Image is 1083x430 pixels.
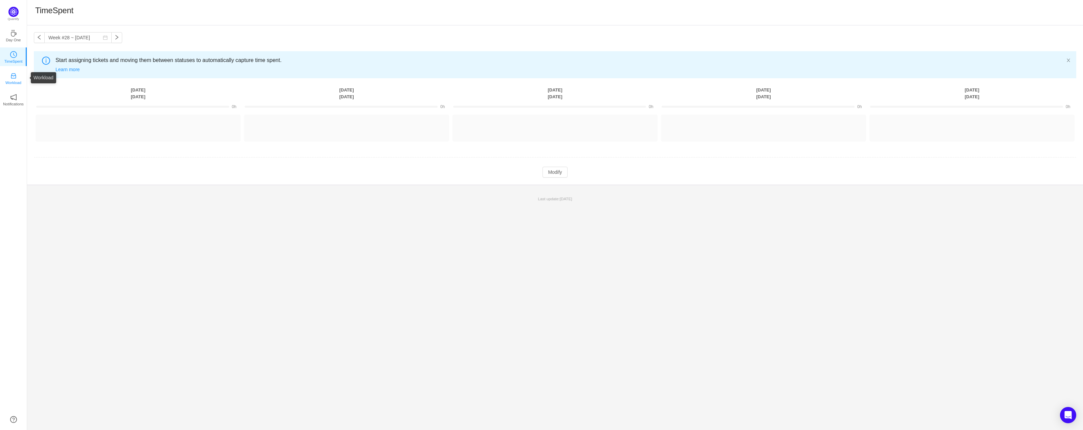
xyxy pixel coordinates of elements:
div: Open Intercom Messenger [1060,407,1076,423]
i: icon: info-circle [42,57,50,65]
span: 0h [440,104,445,109]
button: icon: close [1066,57,1071,64]
i: icon: close [1066,58,1071,63]
th: [DATE] [DATE] [659,86,868,100]
a: icon: coffeeDay One [10,32,17,39]
th: [DATE] [DATE] [868,86,1076,100]
span: [DATE] [560,197,572,201]
span: 0h [232,104,236,109]
a: icon: inboxWorkload [10,75,17,81]
button: icon: right [111,32,122,43]
button: icon: left [34,32,45,43]
input: Select a week [44,32,112,43]
span: Start assigning tickets and moving them between statuses to automatically capture time spent. [56,56,1066,64]
span: 0h [649,104,653,109]
i: icon: inbox [10,73,17,79]
p: Notifications [3,101,24,107]
i: icon: coffee [10,30,17,37]
p: Quantify [8,17,19,22]
img: Quantify [8,7,19,17]
a: icon: clock-circleTimeSpent [10,53,17,60]
p: Workload [5,80,21,86]
i: icon: clock-circle [10,51,17,58]
th: [DATE] [DATE] [34,86,242,100]
span: 0h [857,104,862,109]
span: Last update: [538,197,572,201]
a: Learn more [56,67,80,72]
p: Day One [6,37,21,43]
p: TimeSpent [4,58,23,64]
button: Modify [543,167,567,178]
span: 0h [1066,104,1070,109]
a: icon: question-circle [10,416,17,423]
th: [DATE] [DATE] [242,86,451,100]
h1: TimeSpent [35,5,73,16]
th: [DATE] [DATE] [451,86,659,100]
i: icon: calendar [103,35,108,40]
i: icon: notification [10,94,17,101]
a: icon: notificationNotifications [10,96,17,103]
